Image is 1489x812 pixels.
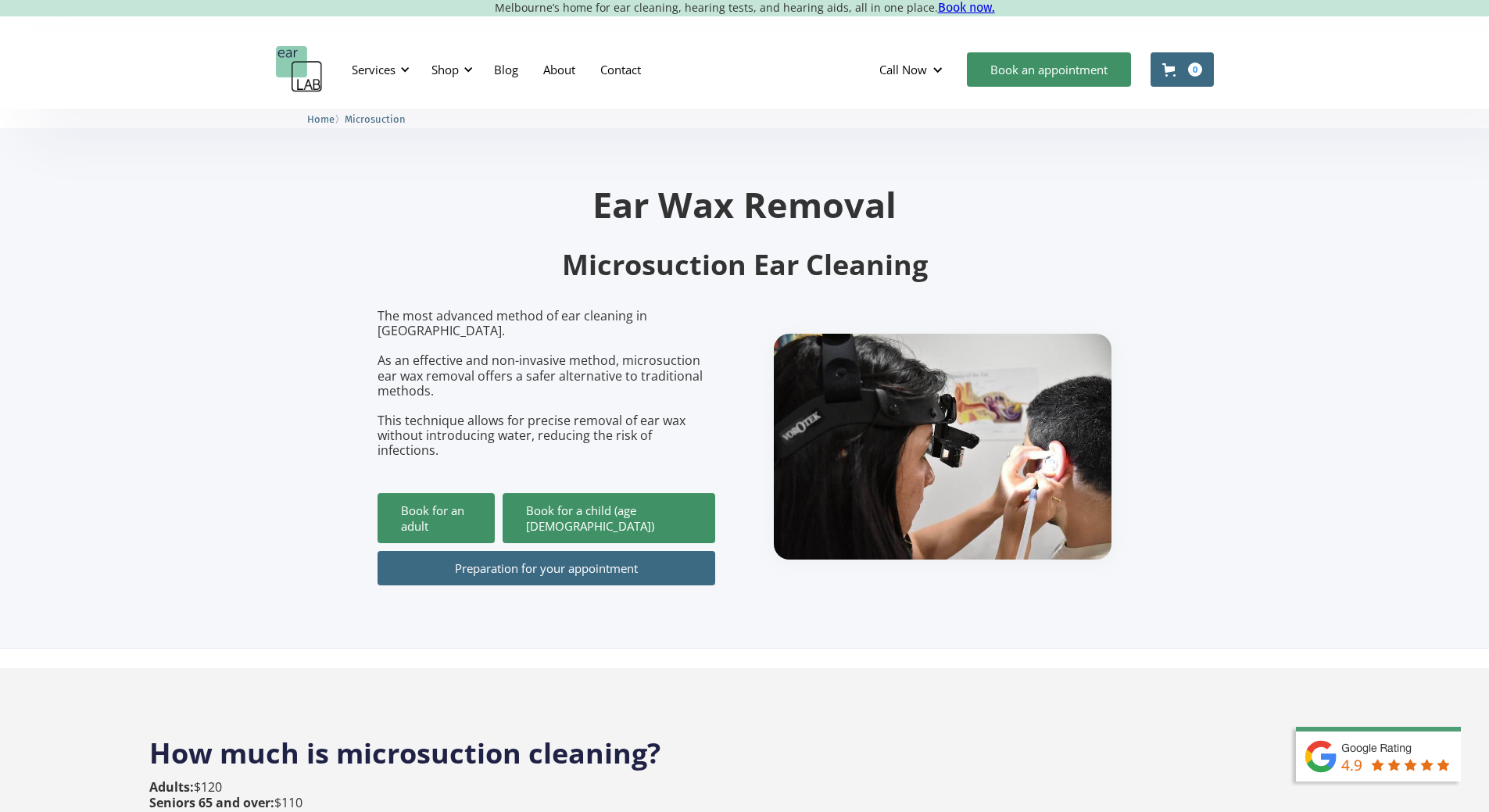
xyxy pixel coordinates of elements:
a: Blog [481,47,531,92]
div: Call Now [879,62,927,77]
a: Book for a child (age [DEMOGRAPHIC_DATA]) [503,493,715,543]
a: Microsuction [345,111,406,126]
a: Book for an adult [378,493,495,543]
div: Services [352,62,396,77]
div: Call Now [867,46,959,93]
div: Shop [422,46,478,93]
a: home [276,46,323,93]
img: boy getting ear checked. [774,334,1111,560]
a: Home [307,111,335,126]
span: Microsuction [345,113,406,125]
h2: How much is microsuction cleaning? [149,719,1340,772]
div: Services [342,46,414,93]
a: Book an appointment [967,52,1131,87]
span: Home [307,113,335,125]
a: Open cart [1151,52,1214,87]
p: The most advanced method of ear cleaning in [GEOGRAPHIC_DATA]. As an effective and non-invasive m... [378,309,715,459]
strong: Seniors 65 and over: [149,794,274,811]
h2: Microsuction Ear Cleaning [378,247,1112,284]
a: About [531,47,588,92]
strong: Adults: [149,778,194,796]
a: Contact [588,47,653,92]
h1: Ear Wax Removal [378,187,1112,222]
div: Shop [431,62,459,77]
div: 0 [1188,63,1202,77]
a: Preparation for your appointment [378,551,715,585]
li: 〉 [307,111,345,127]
